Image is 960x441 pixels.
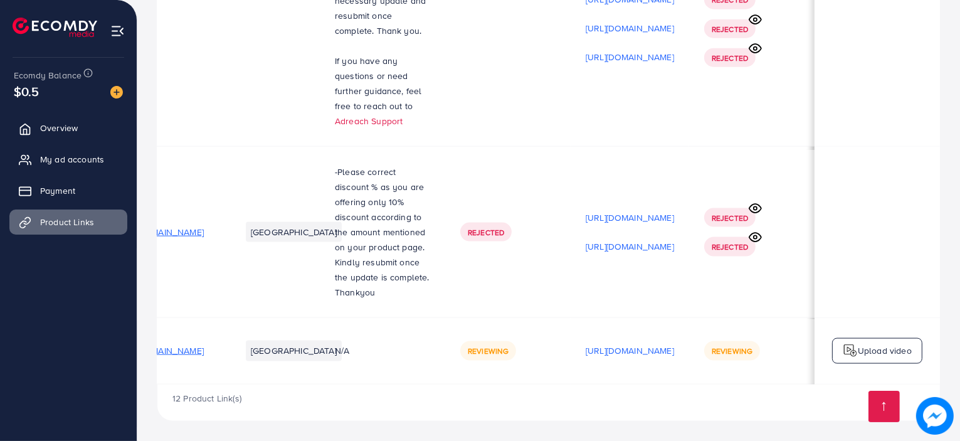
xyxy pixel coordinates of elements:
img: logo [843,343,858,358]
img: image [916,397,954,435]
li: [GEOGRAPHIC_DATA] [246,341,342,361]
span: [URL][DOMAIN_NAME] [115,226,204,238]
span: 12 Product Link(s) [172,392,241,405]
span: Reviewing [468,346,509,356]
span: Overview [40,122,78,134]
li: [GEOGRAPHIC_DATA] [246,222,342,242]
span: Rejected [712,242,748,252]
span: Reviewing [712,346,752,356]
a: Payment [9,178,127,203]
span: Product Links [40,216,94,228]
a: My ad accounts [9,147,127,172]
span: $0.5 [14,82,40,100]
span: N/A [335,344,349,357]
a: Overview [9,115,127,141]
span: Rejected [468,227,504,238]
img: menu [110,24,125,38]
span: Rejected [712,24,748,35]
img: logo [13,18,97,37]
img: image [110,86,123,98]
span: Rejected [712,53,748,63]
a: Product Links [9,210,127,235]
p: Upload video [858,343,912,358]
p: [URL][DOMAIN_NAME] [586,210,674,225]
span: Ecomdy Balance [14,69,82,82]
span: [URL][DOMAIN_NAME] [115,344,204,357]
p: [URL][DOMAIN_NAME] [586,239,674,254]
span: My ad accounts [40,153,104,166]
span: Rejected [712,213,748,223]
p: [URL][DOMAIN_NAME] [586,50,674,65]
p: [URL][DOMAIN_NAME] [586,343,674,358]
p: -Please correct discount % as you are offering only 10% discount according to the amount mentione... [335,164,430,300]
span: Payment [40,184,75,197]
p: [URL][DOMAIN_NAME] [586,21,674,36]
a: Adreach Support [335,115,403,127]
span: If you have any questions or need further guidance, feel free to reach out to [335,55,422,112]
